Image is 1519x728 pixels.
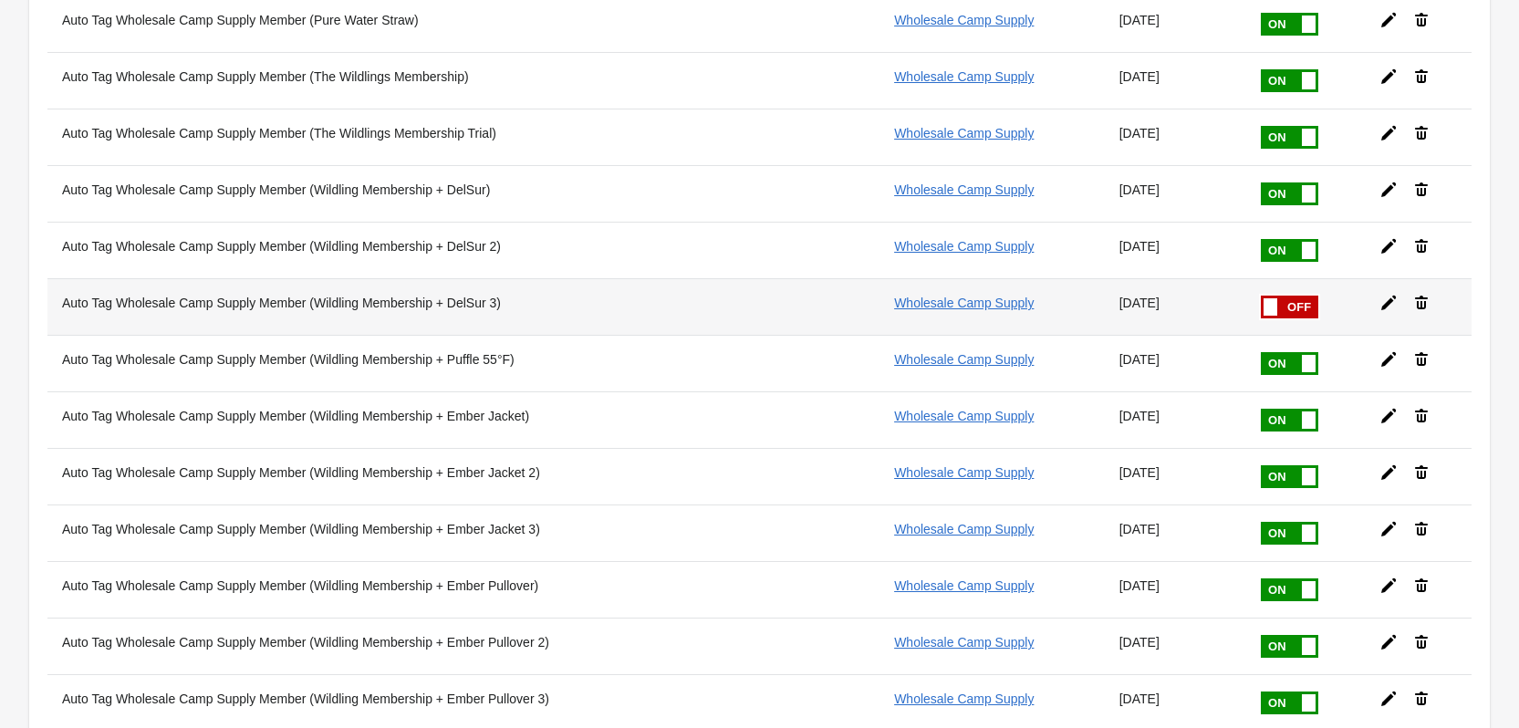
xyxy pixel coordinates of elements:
a: Wholesale Camp Supply [894,522,1034,536]
td: [DATE] [1105,335,1244,391]
th: Auto Tag Wholesale Camp Supply Member (Wildling Membership + Ember Jacket) [47,391,765,448]
td: [DATE] [1105,391,1244,448]
td: [DATE] [1105,561,1244,618]
td: [DATE] [1105,165,1244,222]
a: Wholesale Camp Supply [894,13,1034,27]
td: [DATE] [1105,109,1244,165]
a: Wholesale Camp Supply [894,409,1034,423]
th: Auto Tag Wholesale Camp Supply Member (Wildling Membership + Puffle 55°F) [47,335,765,391]
td: [DATE] [1105,504,1244,561]
th: Auto Tag Wholesale Camp Supply Member (The Wildlings Membership) [47,52,765,109]
td: [DATE] [1105,278,1244,335]
td: [DATE] [1105,52,1244,109]
th: Auto Tag Wholesale Camp Supply Member (Wildling Membership + DelSur) [47,165,765,222]
th: Auto Tag Wholesale Camp Supply Member (Wildling Membership + Ember Pullover 2) [47,618,765,674]
td: [DATE] [1105,222,1244,278]
th: Auto Tag Wholesale Camp Supply Member (Wildling Membership + Ember Pullover) [47,561,765,618]
a: Wholesale Camp Supply [894,182,1034,197]
a: Wholesale Camp Supply [894,239,1034,254]
th: Auto Tag Wholesale Camp Supply Member (Wildling Membership + Ember Jacket 3) [47,504,765,561]
a: Wholesale Camp Supply [894,692,1034,706]
th: Auto Tag Wholesale Camp Supply Member (The Wildlings Membership Trial) [47,109,765,165]
a: Wholesale Camp Supply [894,126,1034,140]
td: [DATE] [1105,618,1244,674]
td: [DATE] [1105,448,1244,504]
a: Wholesale Camp Supply [894,465,1034,480]
th: Auto Tag Wholesale Camp Supply Member (Wildling Membership + Ember Jacket 2) [47,448,765,504]
th: Auto Tag Wholesale Camp Supply Member (Wildling Membership + DelSur 3) [47,278,765,335]
a: Wholesale Camp Supply [894,635,1034,650]
a: Wholesale Camp Supply [894,578,1034,593]
a: Wholesale Camp Supply [894,352,1034,367]
th: Auto Tag Wholesale Camp Supply Member (Wildling Membership + DelSur 2) [47,222,765,278]
a: Wholesale Camp Supply [894,296,1034,310]
a: Wholesale Camp Supply [894,69,1034,84]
